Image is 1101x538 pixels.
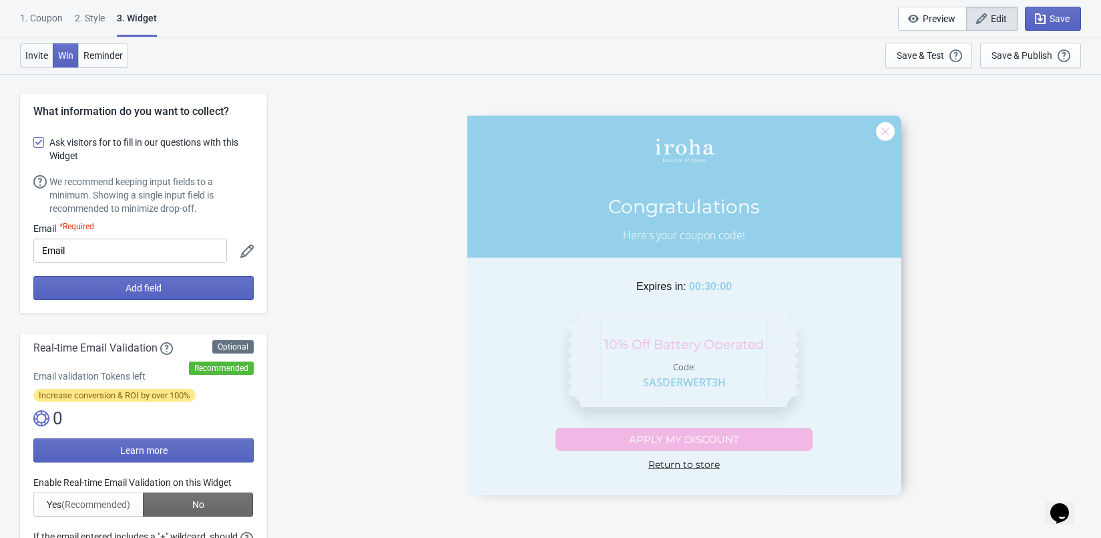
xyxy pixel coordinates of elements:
[1050,13,1070,24] span: Save
[189,362,254,375] div: Recommended
[33,408,254,429] div: 0
[1045,485,1088,525] iframe: chat widget
[25,50,48,61] span: Invite
[885,43,972,68] button: Save & Test
[966,7,1018,31] button: Edit
[78,43,128,68] button: Reminder
[126,283,162,293] span: Add field
[120,445,168,456] span: Learn more
[33,370,254,383] div: Email validation Tokens left
[117,11,157,37] div: 3. Widget
[49,136,254,162] span: Ask visitors for to fill in our questions with this Widget
[33,410,49,426] img: tokens.svg
[33,276,254,300] button: Add field
[33,340,158,356] span: Real-time Email Validation
[980,43,1081,68] button: Save & Publish
[33,175,47,188] img: help.svg
[923,13,955,24] span: Preview
[53,43,79,68] button: Win
[1025,7,1081,31] button: Save
[83,50,123,61] span: Reminder
[991,13,1007,24] span: Edit
[897,50,944,61] div: Save & Test
[33,438,254,462] button: Learn more
[20,11,63,35] div: 1. Coupon
[20,43,53,68] button: Invite
[59,222,94,235] div: *Required
[33,222,227,235] div: Email
[992,50,1052,61] div: Save & Publish
[49,175,254,215] div: We recommend keeping input fields to a minimum. Showing a single input field is recommended to mi...
[898,7,967,31] button: Preview
[75,11,105,35] div: 2 . Style
[212,340,254,354] div: Optional
[58,50,73,61] span: Win
[33,389,196,402] span: Increase conversion & ROI by over 100%
[33,104,254,120] div: What information do you want to collect?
